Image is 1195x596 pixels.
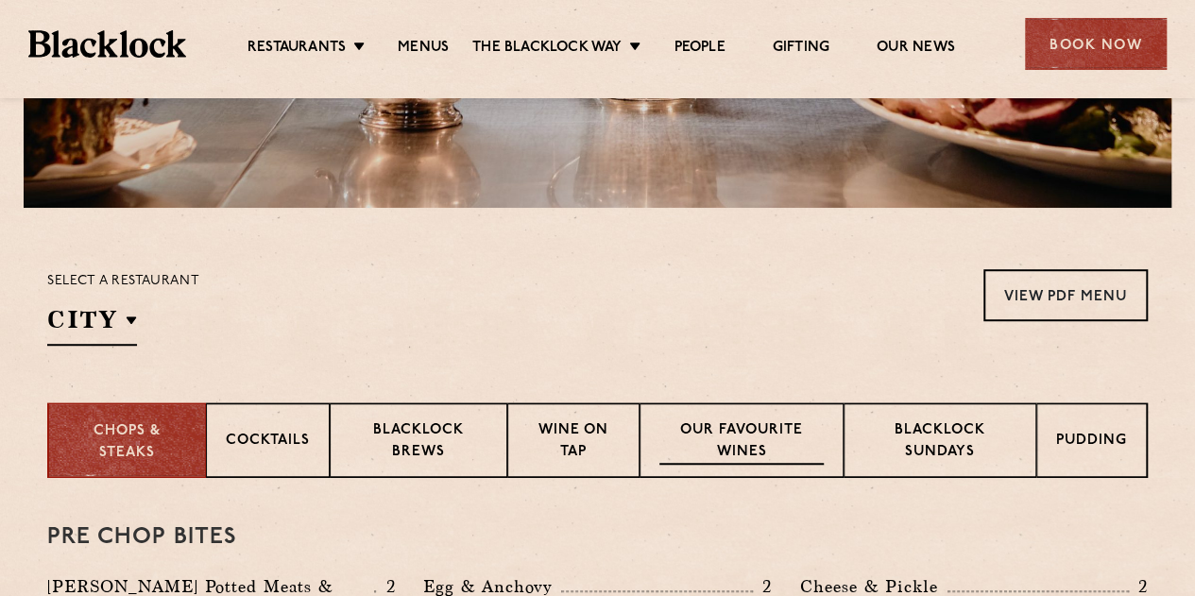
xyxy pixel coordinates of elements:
a: Menus [398,39,449,60]
p: Pudding [1056,431,1127,454]
img: BL_Textured_Logo-footer-cropped.svg [28,30,186,57]
p: Cocktails [226,431,310,454]
a: Gifting [773,39,829,60]
a: View PDF Menu [983,269,1148,321]
p: Select a restaurant [47,269,199,294]
div: Book Now [1025,18,1167,70]
p: Our favourite wines [659,420,823,465]
h3: Pre Chop Bites [47,525,1148,550]
a: The Blacklock Way [472,39,622,60]
a: People [674,39,725,60]
h2: City [47,303,137,346]
p: Blacklock Sundays [863,420,1016,465]
p: Chops & Steaks [68,421,186,464]
a: Restaurants [248,39,346,60]
a: Our News [877,39,955,60]
p: Blacklock Brews [350,420,487,465]
p: Wine on Tap [527,420,620,465]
